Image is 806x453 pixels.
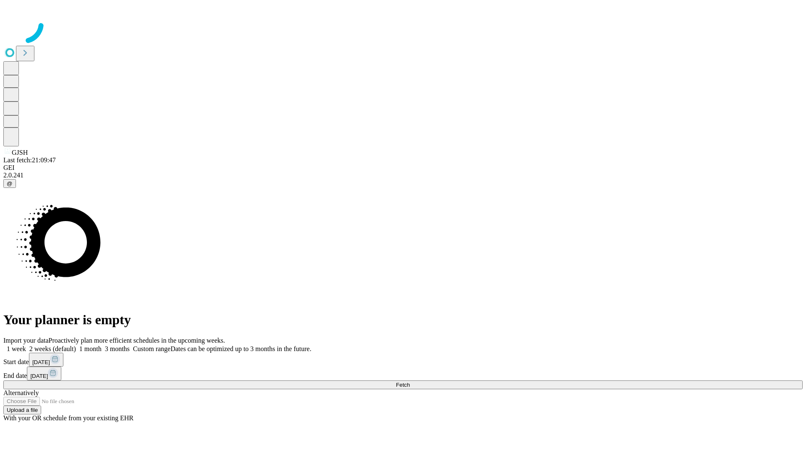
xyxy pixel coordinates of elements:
[105,345,130,352] span: 3 months
[3,414,133,422] span: With your OR schedule from your existing EHR
[3,367,803,380] div: End date
[29,353,63,367] button: [DATE]
[3,164,803,172] div: GEI
[3,389,39,396] span: Alternatively
[30,373,48,379] span: [DATE]
[3,337,49,344] span: Import your data
[32,359,50,365] span: [DATE]
[396,382,410,388] span: Fetch
[3,353,803,367] div: Start date
[3,172,803,179] div: 2.0.241
[49,337,225,344] span: Proactively plan more efficient schedules in the upcoming weeks.
[79,345,102,352] span: 1 month
[3,406,41,414] button: Upload a file
[3,312,803,328] h1: Your planner is empty
[170,345,311,352] span: Dates can be optimized up to 3 months in the future.
[7,180,13,187] span: @
[12,149,28,156] span: GJSH
[29,345,76,352] span: 2 weeks (default)
[3,179,16,188] button: @
[3,380,803,389] button: Fetch
[3,156,56,164] span: Last fetch: 21:09:47
[27,367,61,380] button: [DATE]
[133,345,170,352] span: Custom range
[7,345,26,352] span: 1 week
